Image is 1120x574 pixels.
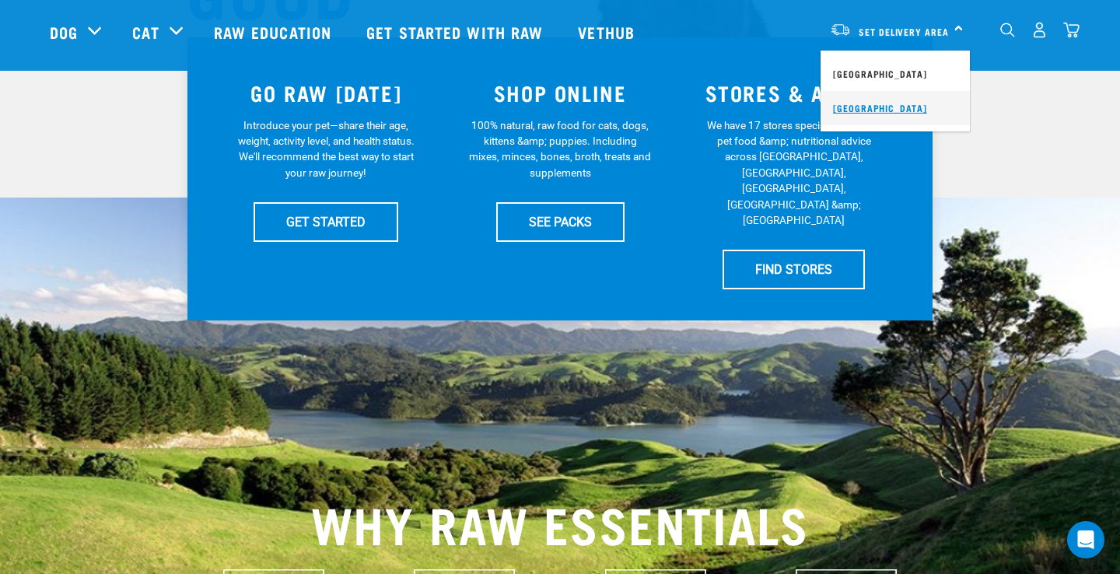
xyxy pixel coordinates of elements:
[859,29,949,34] span: Set Delivery Area
[821,91,970,125] a: [GEOGRAPHIC_DATA]
[562,1,654,63] a: Vethub
[1067,521,1104,558] div: Open Intercom Messenger
[1000,23,1015,37] img: home-icon-1@2x.png
[198,1,351,63] a: Raw Education
[1063,22,1080,38] img: home-icon@2x.png
[469,117,652,181] p: 100% natural, raw food for cats, dogs, kittens &amp; puppies. Including mixes, minces, bones, bro...
[235,117,418,181] p: Introduce your pet—share their age, weight, activity level, and health status. We'll recommend th...
[702,117,885,229] p: We have 17 stores specialising in raw pet food &amp; nutritional advice across [GEOGRAPHIC_DATA],...
[723,250,865,289] a: FIND STORES
[219,81,434,105] h3: GO RAW [DATE]
[830,23,851,37] img: van-moving.png
[453,81,668,105] h3: SHOP ONLINE
[496,202,625,241] a: SEE PACKS
[686,81,901,105] h3: STORES & ADVICE
[254,202,398,241] a: GET STARTED
[821,57,970,91] a: [GEOGRAPHIC_DATA]
[50,20,78,44] a: Dog
[132,20,159,44] a: Cat
[50,495,1070,551] h2: WHY RAW ESSENTIALS
[1031,22,1048,38] img: user.png
[351,1,562,63] a: Get started with Raw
